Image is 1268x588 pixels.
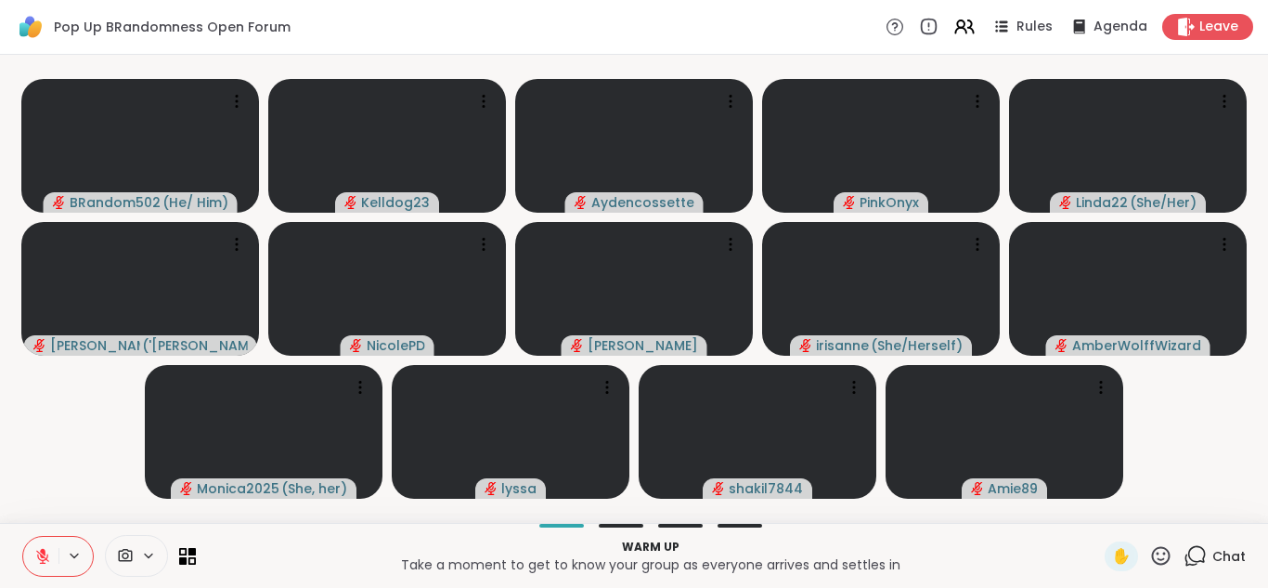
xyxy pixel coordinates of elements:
[142,336,248,355] span: ( '[PERSON_NAME]' )
[281,479,347,498] span: ( She, her )
[816,336,869,355] span: irisanne
[591,193,694,212] span: Aydencossette
[70,193,161,212] span: BRandom502
[1055,339,1068,352] span: audio-muted
[1059,196,1072,209] span: audio-muted
[843,196,856,209] span: audio-muted
[1093,18,1147,36] span: Agenda
[712,482,725,495] span: audio-muted
[162,193,228,212] span: ( He/ Him )
[53,196,66,209] span: audio-muted
[1199,18,1238,36] span: Leave
[971,482,984,495] span: audio-muted
[1076,193,1128,212] span: Linda22
[361,193,430,212] span: Kelldog23
[1016,18,1053,36] span: Rules
[588,336,698,355] span: [PERSON_NAME]
[485,482,498,495] span: audio-muted
[350,339,363,352] span: audio-muted
[501,479,537,498] span: lyssa
[207,555,1093,574] p: Take a moment to get to know your group as everyone arrives and settles in
[54,18,291,36] span: Pop Up BRandomness Open Forum
[367,336,425,355] span: NicolePD
[729,479,803,498] span: shakil7844
[180,482,193,495] span: audio-muted
[1130,193,1197,212] span: ( She/Her )
[871,336,963,355] span: ( She/Herself )
[197,479,279,498] span: Monica2025
[207,539,1093,555] p: Warm up
[988,479,1038,498] span: Amie89
[1072,336,1201,355] span: AmberWolffWizard
[571,339,584,352] span: audio-muted
[344,196,357,209] span: audio-muted
[799,339,812,352] span: audio-muted
[15,11,46,43] img: ShareWell Logomark
[575,196,588,209] span: audio-muted
[1112,545,1131,568] span: ✋
[860,193,919,212] span: PinkOnyx
[50,336,140,355] span: [PERSON_NAME]
[1212,547,1246,566] span: Chat
[33,339,46,352] span: audio-muted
